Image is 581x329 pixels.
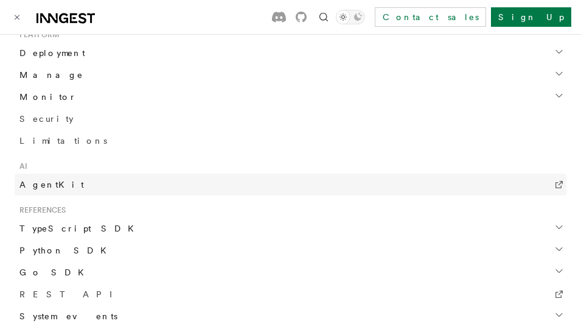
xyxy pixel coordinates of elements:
span: Go SDK [15,266,91,278]
a: Sign Up [491,7,571,27]
span: Monitor [15,91,77,103]
span: AgentKit [19,180,84,189]
button: System events [15,305,566,327]
a: AgentKit [15,174,566,196]
span: Python SDK [15,244,114,256]
button: Toggle navigation [10,10,24,24]
span: Security [19,114,74,124]
button: Deployment [15,42,566,64]
button: Find something... [316,10,331,24]
span: Deployment [15,47,85,59]
span: Manage [15,69,83,81]
span: References [15,205,66,215]
a: Security [15,108,566,130]
span: Limitations [19,136,107,146]
button: Monitor [15,86,566,108]
span: REST API [19,289,123,299]
a: Contact sales [375,7,486,27]
span: Platform [15,30,60,40]
button: Python SDK [15,239,566,261]
span: AI [15,161,27,171]
button: Manage [15,64,566,86]
button: Toggle dark mode [336,10,365,24]
button: TypeScript SDK [15,218,566,239]
a: Limitations [15,130,566,152]
span: TypeScript SDK [15,222,141,235]
a: REST API [15,283,566,305]
button: Go SDK [15,261,566,283]
span: System events [15,310,117,322]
